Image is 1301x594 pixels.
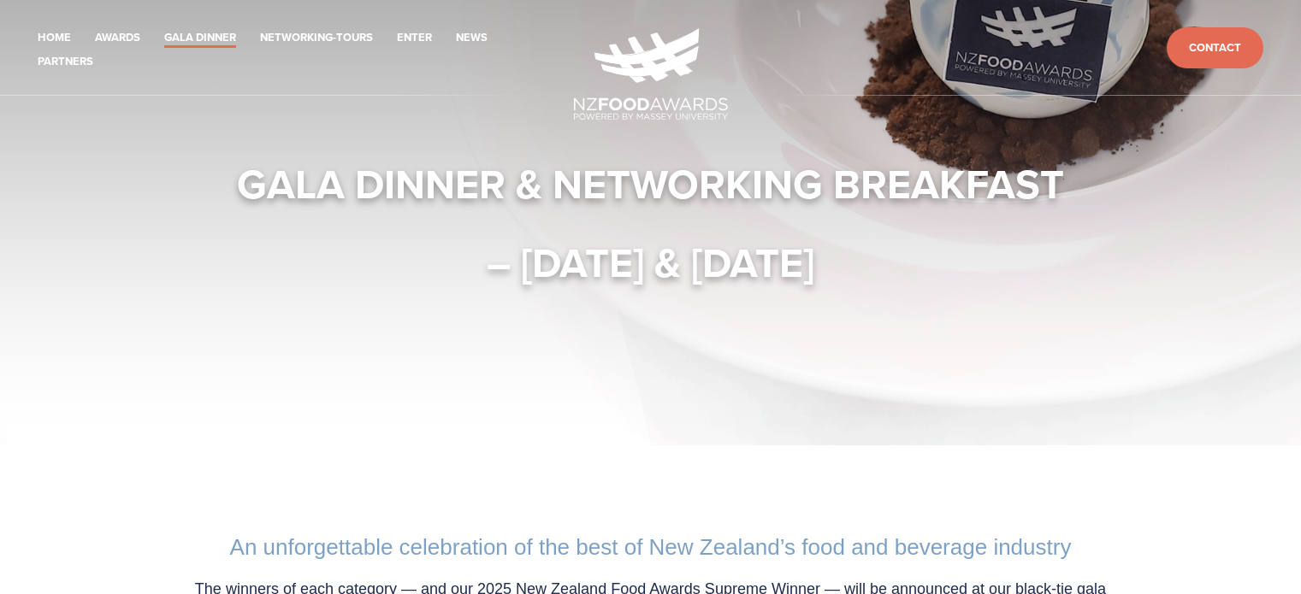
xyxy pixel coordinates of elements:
h2: An unforgettable celebration of the best of New Zealand’s food and beverage industry [175,534,1127,561]
a: Networking-Tours [260,28,373,48]
a: Enter [397,28,432,48]
a: Home [38,28,71,48]
h1: – [DATE] & [DATE] [158,237,1144,288]
a: Partners [38,52,93,72]
a: Awards [95,28,140,48]
h1: Gala Dinner & Networking Breakfast [158,158,1144,209]
a: News [456,28,488,48]
a: Gala Dinner [164,28,236,48]
a: Contact [1167,27,1263,69]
